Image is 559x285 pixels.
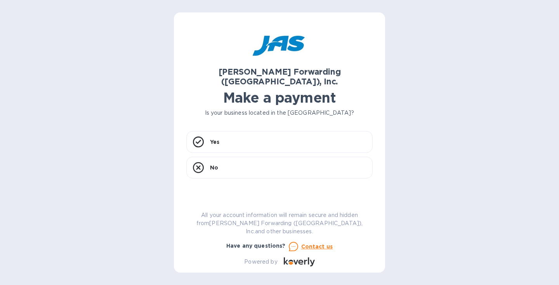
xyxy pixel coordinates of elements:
[186,211,373,236] p: All your account information will remain secure and hidden from [PERSON_NAME] Forwarding ([GEOGRA...
[301,243,333,250] u: Contact us
[219,67,341,86] b: [PERSON_NAME] Forwarding ([GEOGRAPHIC_DATA]), Inc.
[210,164,218,171] p: No
[226,243,286,249] b: Have any questions?
[186,89,373,106] h1: Make a payment
[186,109,373,117] p: Is your business located in the [GEOGRAPHIC_DATA]?
[244,258,277,266] p: Powered by
[210,138,219,146] p: Yes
